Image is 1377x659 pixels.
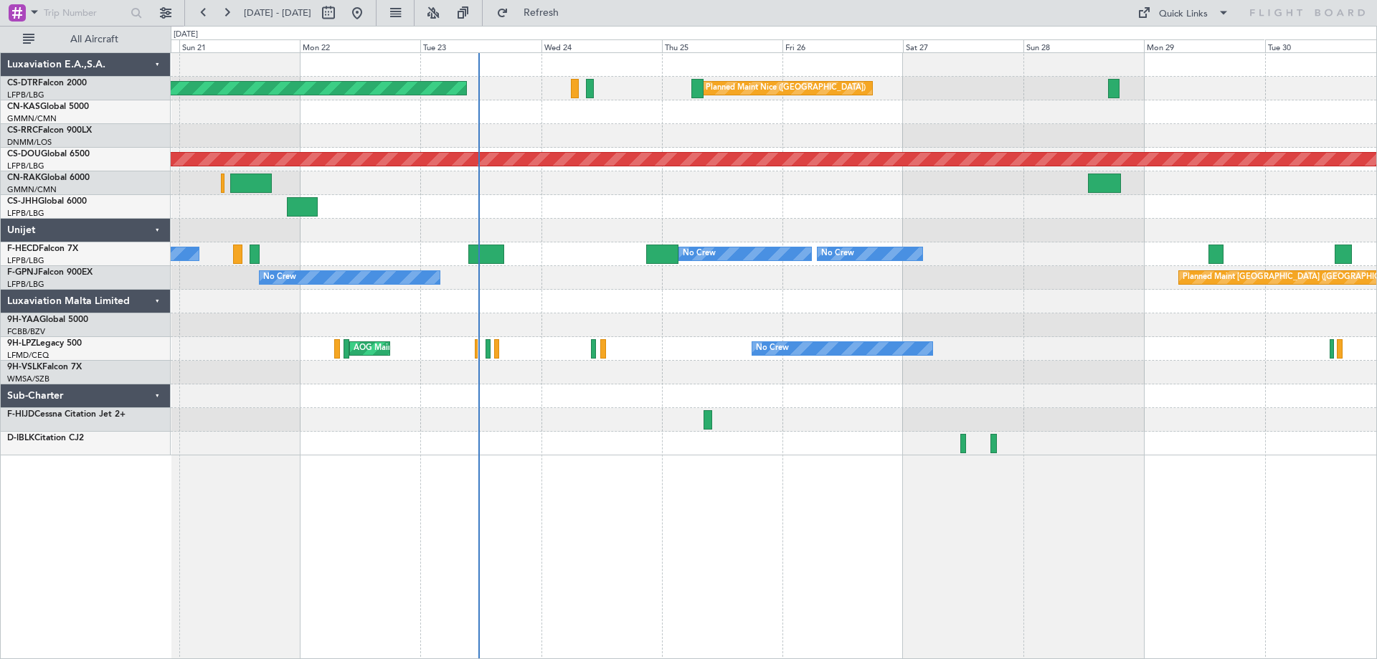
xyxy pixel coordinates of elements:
a: WMSA/SZB [7,374,49,384]
div: Sat 27 [903,39,1023,52]
span: All Aircraft [37,34,151,44]
div: Mon 29 [1144,39,1264,52]
a: CS-JHHGlobal 6000 [7,197,87,206]
a: LFPB/LBG [7,161,44,171]
a: CN-RAKGlobal 6000 [7,174,90,182]
a: F-HECDFalcon 7X [7,245,78,253]
span: F-HECD [7,245,39,253]
a: GMMN/CMN [7,113,57,124]
a: DNMM/LOS [7,137,52,148]
a: GMMN/CMN [7,184,57,195]
span: F-HIJD [7,410,34,419]
input: Trip Number [44,2,126,24]
div: Wed 24 [541,39,662,52]
span: CS-DTR [7,79,38,87]
div: Planned Maint Nice ([GEOGRAPHIC_DATA]) [706,77,866,99]
div: Quick Links [1159,7,1208,22]
span: CS-JHH [7,197,38,206]
div: No Crew [263,267,296,288]
div: No Crew [821,243,854,265]
a: LFPB/LBG [7,208,44,219]
a: CS-DOUGlobal 6500 [7,150,90,158]
a: 9H-LPZLegacy 500 [7,339,82,348]
div: Fri 26 [782,39,903,52]
span: F-GPNJ [7,268,38,277]
span: CS-DOU [7,150,41,158]
span: D-IBLK [7,434,34,442]
a: CS-DTRFalcon 2000 [7,79,87,87]
a: CN-KASGlobal 5000 [7,103,89,111]
span: 9H-VSLK [7,363,42,371]
a: CS-RRCFalcon 900LX [7,126,92,135]
a: 9H-VSLKFalcon 7X [7,363,82,371]
span: Refresh [511,8,572,18]
a: F-HIJDCessna Citation Jet 2+ [7,410,126,419]
span: CN-KAS [7,103,40,111]
div: Sun 28 [1023,39,1144,52]
div: Mon 22 [300,39,420,52]
span: [DATE] - [DATE] [244,6,311,19]
div: No Crew [756,338,789,359]
div: Sun 21 [179,39,300,52]
a: D-IBLKCitation CJ2 [7,434,84,442]
span: 9H-YAA [7,316,39,324]
span: CS-RRC [7,126,38,135]
a: F-GPNJFalcon 900EX [7,268,93,277]
span: CN-RAK [7,174,41,182]
div: No Crew [683,243,716,265]
a: LFPB/LBG [7,255,44,266]
a: LFMD/CEQ [7,350,49,361]
a: LFPB/LBG [7,90,44,100]
div: [DATE] [174,29,198,41]
span: 9H-LPZ [7,339,36,348]
div: AOG Maint Cannes (Mandelieu) [354,338,468,359]
a: FCBB/BZV [7,326,45,337]
div: Thu 25 [662,39,782,52]
button: All Aircraft [16,28,156,51]
a: 9H-YAAGlobal 5000 [7,316,88,324]
a: LFPB/LBG [7,279,44,290]
div: Tue 23 [420,39,541,52]
button: Refresh [490,1,576,24]
button: Quick Links [1130,1,1236,24]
